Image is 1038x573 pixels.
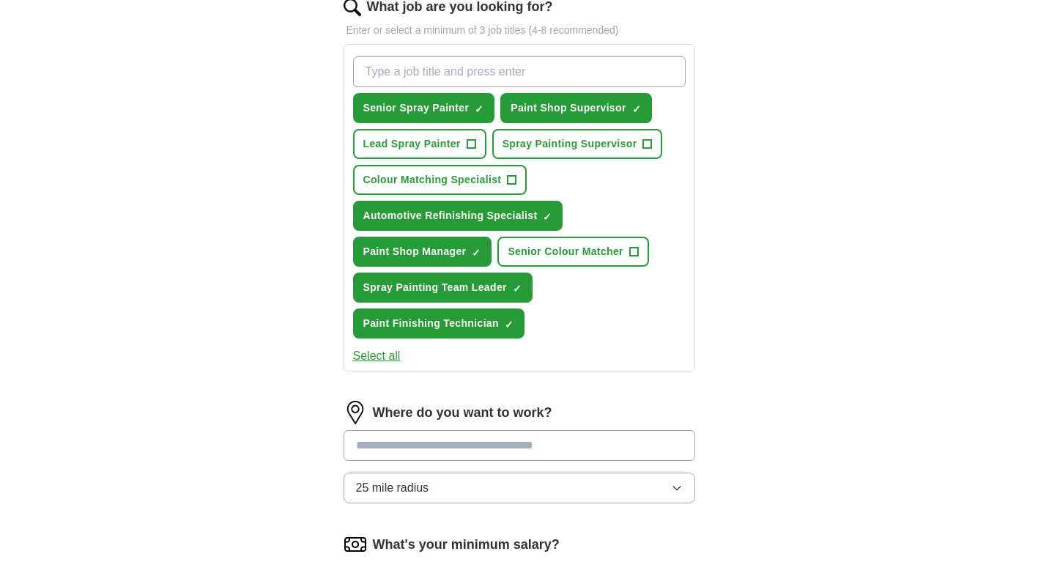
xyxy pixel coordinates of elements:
button: Paint Shop Supervisor✓ [500,93,652,123]
label: What's your minimum salary? [373,535,560,555]
button: Lead Spray Painter [353,129,486,159]
span: ✓ [472,247,481,259]
button: Colour Matching Specialist [353,165,527,195]
span: ✓ [505,319,514,330]
label: Where do you want to work? [373,403,552,423]
span: Spray Painting Team Leader [363,280,507,295]
button: Select all [353,347,401,365]
span: ✓ [475,103,483,115]
span: Lead Spray Painter [363,136,461,152]
span: Paint Shop Manager [363,244,467,259]
img: location.png [344,401,367,424]
input: Type a job title and press enter [353,56,686,87]
span: Paint Finishing Technician [363,316,499,331]
p: Enter or select a minimum of 3 job titles (4-8 recommended) [344,23,695,38]
span: ✓ [543,211,552,223]
button: Spray Painting Team Leader✓ [353,273,533,303]
img: salary.png [344,533,367,556]
button: Automotive Refinishing Specialist✓ [353,201,563,231]
span: Automotive Refinishing Specialist [363,208,538,223]
span: Senior Spray Painter [363,100,470,116]
span: Paint Shop Supervisor [511,100,626,116]
span: Spray Painting Supervisor [503,136,637,152]
span: Colour Matching Specialist [363,172,502,188]
button: Spray Painting Supervisor [492,129,663,159]
span: Senior Colour Matcher [508,244,623,259]
button: Senior Spray Painter✓ [353,93,495,123]
span: ✓ [513,283,522,295]
button: Paint Shop Manager✓ [353,237,492,267]
span: ✓ [632,103,641,115]
button: 25 mile radius [344,473,695,503]
button: Senior Colour Matcher [497,237,648,267]
span: 25 mile radius [356,479,429,497]
button: Paint Finishing Technician✓ [353,308,524,339]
